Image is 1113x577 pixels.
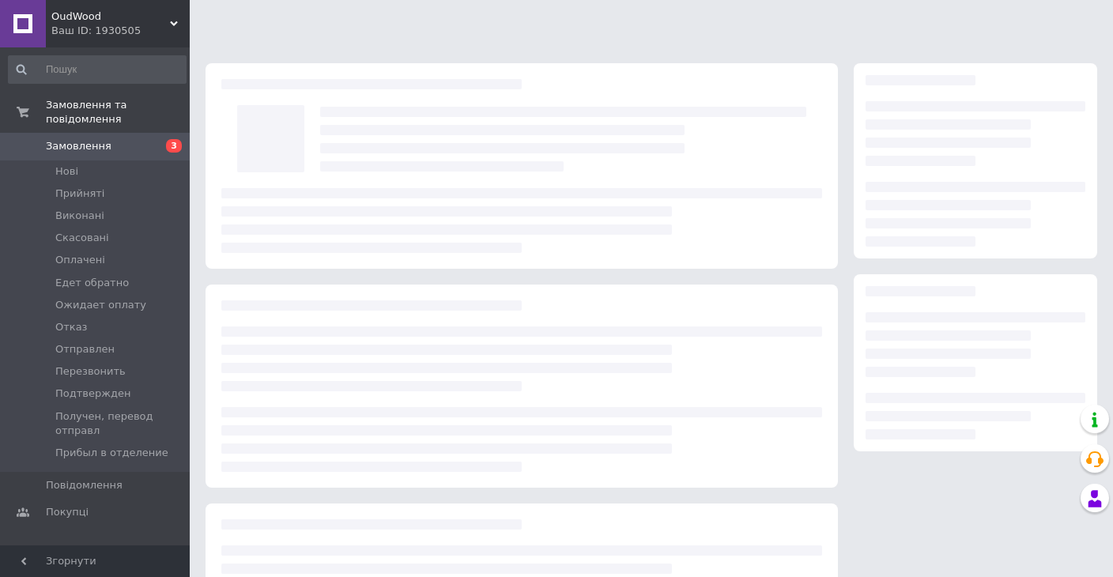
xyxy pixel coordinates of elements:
[166,139,182,153] span: 3
[55,342,115,356] span: Отправлен
[55,446,168,460] span: Прибыл в отделение
[55,187,104,201] span: Прийняті
[51,9,170,24] span: OudWood
[8,55,187,84] input: Пошук
[55,164,78,179] span: Нові
[55,209,104,223] span: Виконані
[55,364,126,379] span: Перезвонить
[55,320,88,334] span: Отказ
[46,98,190,126] span: Замовлення та повідомлення
[55,409,185,438] span: Получен, перевод отправл
[55,276,129,290] span: Едет обратно
[55,387,130,401] span: Подтвержден
[51,24,190,38] div: Ваш ID: 1930505
[46,478,123,492] span: Повідомлення
[46,139,111,153] span: Замовлення
[55,231,109,245] span: Скасовані
[55,253,105,267] span: Оплачені
[55,298,146,312] span: Ожидает оплату
[46,505,89,519] span: Покупці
